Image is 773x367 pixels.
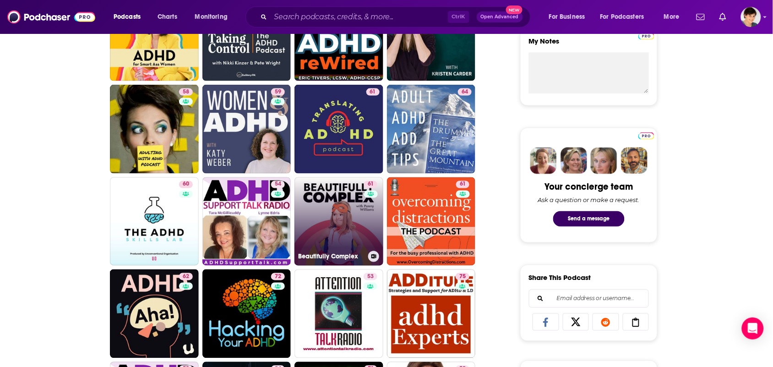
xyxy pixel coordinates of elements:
span: 60 [183,180,189,189]
button: open menu [594,10,658,24]
span: 61 [370,88,376,97]
a: Share on Facebook [533,313,559,331]
span: 75 [459,273,466,282]
a: 75 [387,269,476,358]
span: Open Advanced [481,15,519,19]
span: 59 [275,88,281,97]
a: 60 [110,177,199,266]
input: Search podcasts, credits, & more... [271,10,448,24]
div: Open Intercom Messenger [742,318,764,340]
a: 54 [202,177,291,266]
button: open menu [658,10,691,24]
span: 62 [183,273,189,282]
a: 53 [294,269,383,358]
div: Search followers [529,290,649,308]
button: Show profile menu [741,7,761,27]
a: 72 [202,269,291,358]
img: Sydney Profile [530,148,557,174]
a: 61 [456,181,469,188]
span: Logged in as bethwouldknow [741,7,761,27]
h3: Share This Podcast [529,274,591,282]
span: For Podcasters [600,11,644,23]
img: Podchaser Pro [638,33,654,40]
button: Open AdvancedNew [477,11,523,22]
a: 64 [387,85,476,174]
a: 75 [456,273,469,280]
img: User Profile [741,7,761,27]
a: 61 [294,85,383,174]
button: Send a message [553,211,625,227]
span: 61 [368,180,374,189]
a: Share on Reddit [593,313,619,331]
a: Show notifications dropdown [693,9,708,25]
span: Monitoring [195,11,228,23]
img: Barbara Profile [561,148,587,174]
a: Pro website [638,131,654,140]
img: Jules Profile [591,148,617,174]
span: 64 [462,88,468,97]
a: Charts [152,10,183,24]
div: Search podcasts, credits, & more... [254,6,539,27]
span: More [664,11,680,23]
span: 54 [275,180,281,189]
div: Your concierge team [545,181,633,193]
a: 61 [387,177,476,266]
span: Charts [158,11,177,23]
a: 61Beautifully Complex [294,177,383,266]
a: Show notifications dropdown [716,9,730,25]
a: 64 [458,88,472,96]
a: 59 [202,85,291,174]
a: 61 [364,181,377,188]
a: 58 [110,85,199,174]
span: For Business [549,11,585,23]
a: Share on X/Twitter [563,313,589,331]
span: Podcasts [114,11,141,23]
a: 58 [179,88,193,96]
a: 61 [366,88,380,96]
img: Podchaser - Follow, Share and Rate Podcasts [7,8,95,26]
a: 59 [271,88,285,96]
a: 53 [364,273,377,280]
span: 72 [275,273,281,282]
h3: Beautifully Complex [298,253,365,261]
span: 53 [367,273,374,282]
a: Pro website [638,31,654,40]
img: Podchaser Pro [638,132,654,140]
button: open menu [543,10,597,24]
button: open menu [189,10,240,24]
button: open menu [107,10,152,24]
span: 58 [183,88,189,97]
input: Email address or username... [537,290,641,307]
span: New [506,5,523,14]
a: Copy Link [623,313,649,331]
a: 72 [271,273,285,280]
a: 54 [271,181,285,188]
span: 61 [460,180,466,189]
span: Ctrl K [448,11,469,23]
a: 62 [110,269,199,358]
a: 60 [179,181,193,188]
a: 62 [179,273,193,280]
div: Ask a question or make a request. [538,197,640,204]
img: Jon Profile [621,148,648,174]
label: My Notes [529,37,649,53]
